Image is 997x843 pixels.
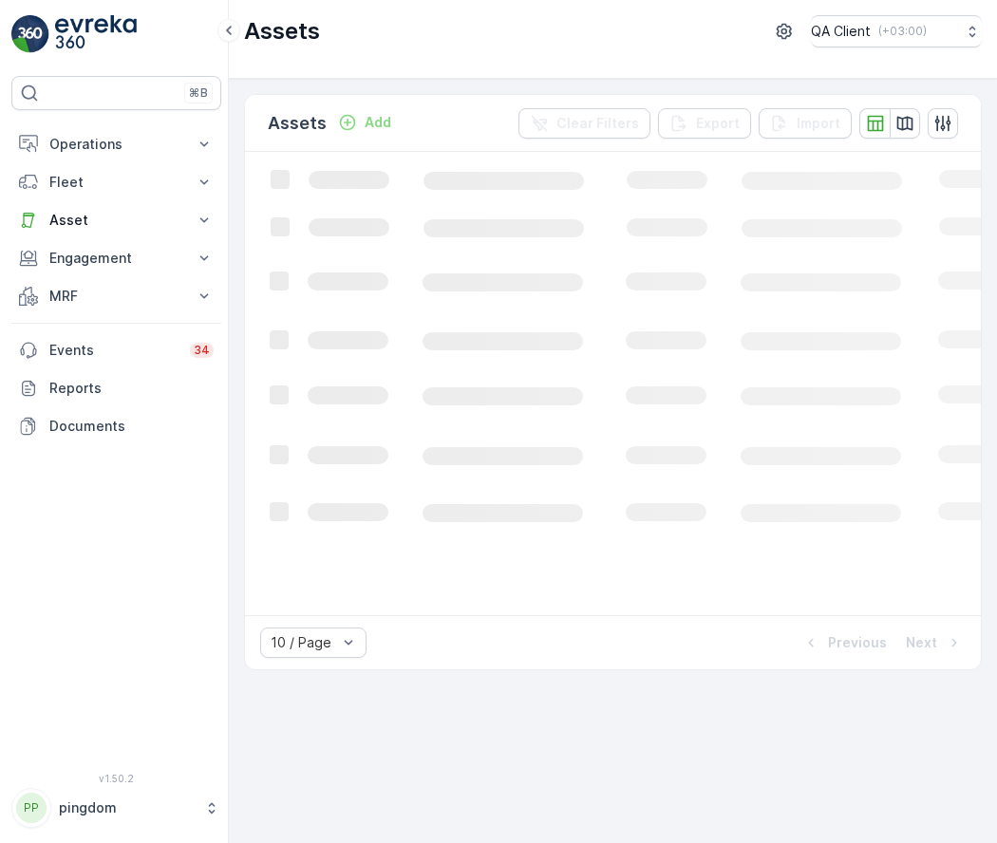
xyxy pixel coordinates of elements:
p: Assets [244,16,320,47]
button: Engagement [11,239,221,277]
a: Events34 [11,331,221,369]
button: Next [904,631,966,654]
p: Engagement [49,249,183,268]
img: logo_light-DOdMpM7g.png [55,15,137,53]
button: MRF [11,277,221,315]
p: pingdom [59,798,195,817]
button: Clear Filters [518,108,650,139]
button: Operations [11,125,221,163]
p: MRF [49,287,183,306]
p: Import [797,114,840,133]
button: QA Client(+03:00) [811,15,982,47]
p: Assets [268,110,327,137]
p: ( +03:00 ) [878,24,927,39]
p: Documents [49,417,214,436]
button: Fleet [11,163,221,201]
a: Documents [11,407,221,445]
p: Add [365,113,391,132]
button: Export [658,108,751,139]
p: Next [906,633,937,652]
p: Previous [828,633,887,652]
p: Clear Filters [556,114,639,133]
p: Asset [49,211,183,230]
img: logo [11,15,49,53]
p: Fleet [49,173,183,192]
div: PP [16,793,47,823]
p: Operations [49,135,183,154]
button: Previous [799,631,889,654]
button: Import [759,108,852,139]
button: PPpingdom [11,788,221,828]
p: ⌘B [189,85,208,101]
p: 34 [194,343,210,358]
a: Reports [11,369,221,407]
p: Events [49,341,179,360]
p: QA Client [811,22,871,41]
button: Asset [11,201,221,239]
p: Reports [49,379,214,398]
p: Export [696,114,740,133]
span: v 1.50.2 [11,773,221,784]
button: Add [330,111,399,134]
